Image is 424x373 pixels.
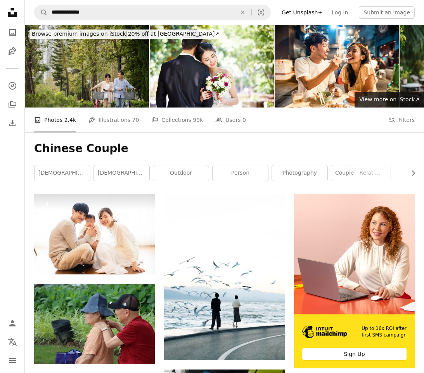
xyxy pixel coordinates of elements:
[406,165,415,181] button: scroll list to the right
[164,194,285,360] img: a man and a woman standing on the side of a road near the ocean
[35,5,48,20] button: Search Unsplash
[25,25,149,108] img: Asian Senior Couple Walking with Bicycle in Park
[331,165,387,181] a: couple - relationship
[153,165,209,181] a: outdoor
[359,96,419,102] span: View more on iStock ↗
[302,326,347,338] img: file-1690386555781-336d1949dad1image
[327,6,353,19] a: Log in
[34,194,155,274] img: Happy Families Raising Children with Fun
[5,115,20,131] a: Download History
[150,25,274,108] img: portrait of an asian wedding couple
[252,5,270,20] button: Visual search
[34,284,155,364] img: woman in red shirt kissing man in black hat
[272,165,327,181] a: photography
[277,6,327,19] a: Get Unsplash+
[5,43,20,59] a: Illustrations
[32,31,219,37] span: 20% off at [GEOGRAPHIC_DATA] ↗
[5,353,20,368] button: Menu
[234,5,251,20] button: Clear
[88,108,139,132] a: Illustrations 70
[193,116,203,124] span: 99k
[355,92,424,108] a: View more on iStock↗
[5,97,20,112] a: Collections
[34,320,155,327] a: woman in red shirt kissing man in black hat
[5,78,20,94] a: Explore
[132,116,139,124] span: 70
[294,194,415,314] img: file-1722962837469-d5d3a3dee0c7image
[215,108,246,132] a: Users 0
[294,194,415,368] a: Up to 16x ROI after first SMS campaignSign Up
[34,231,155,238] a: Happy Families Raising Children with Fun
[164,273,285,280] a: a man and a woman standing on the side of a road near the ocean
[151,108,203,132] a: Collections 99k
[34,5,271,20] form: Find visuals sitewide
[5,334,20,350] button: Language
[34,142,415,156] h1: Chinese Couple
[94,165,149,181] a: [DEMOGRAPHIC_DATA] family
[5,25,20,40] a: Photos
[25,25,226,43] a: Browse premium images on iStock|20% off at [GEOGRAPHIC_DATA]↗
[358,325,407,338] span: Up to 16x ROI after first SMS campaign
[35,165,90,181] a: [DEMOGRAPHIC_DATA] couple
[32,31,128,37] span: Browse premium images on iStock |
[275,25,399,108] img: Asian couple enjoying street food in Hong Kong
[302,348,407,360] div: Sign Up
[388,108,415,132] button: Filters
[5,316,20,331] a: Log in / Sign up
[359,6,415,19] button: Submit an image
[213,165,268,181] a: person
[242,116,246,124] span: 0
